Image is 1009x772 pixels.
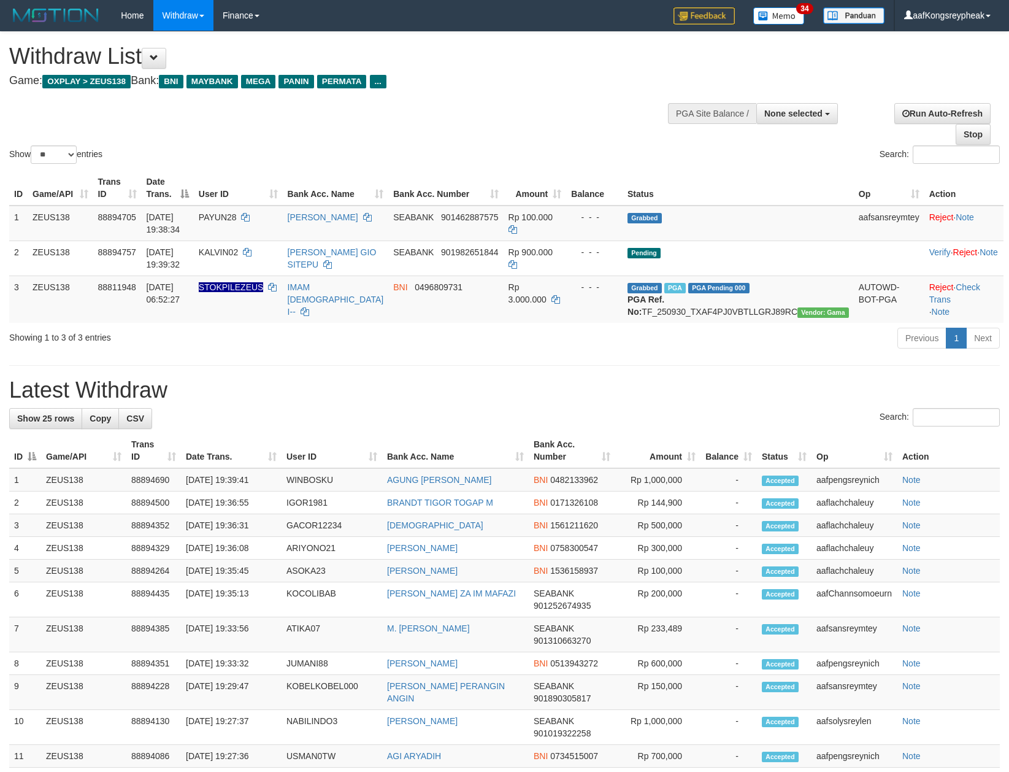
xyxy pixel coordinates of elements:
[17,414,74,423] span: Show 25 rows
[762,682,799,692] span: Accepted
[278,75,313,88] span: PANIN
[387,543,458,553] a: [PERSON_NAME]
[282,745,382,768] td: USMAN0TW
[41,514,126,537] td: ZEUS138
[700,745,757,768] td: -
[956,212,974,222] a: Note
[929,247,951,257] a: Verify
[282,537,382,560] td: ARIYONO21
[550,498,598,508] span: Copy 0171326108 to clipboard
[534,681,574,691] span: SEABANK
[181,537,282,560] td: [DATE] 19:36:08
[913,408,1000,427] input: Search:
[688,283,750,293] span: PGA Pending
[41,468,126,492] td: ZEUS138
[529,433,615,468] th: Bank Acc. Number: activate to sort column ascending
[181,710,282,745] td: [DATE] 19:27:37
[9,433,41,468] th: ID: activate to sort column descending
[534,636,591,646] span: Copy 901310663270 to clipboard
[700,537,757,560] td: -
[854,206,924,241] td: aafsansreymtey
[126,414,144,423] span: CSV
[41,617,126,652] td: ZEUS138
[28,171,93,206] th: Game/API: activate to sort column ascending
[90,414,111,423] span: Copy
[387,623,470,633] a: M. [PERSON_NAME]
[387,716,458,726] a: [PERSON_NAME]
[126,433,181,468] th: Trans ID: activate to sort column ascending
[31,145,77,164] select: Showentries
[199,247,238,257] span: KALVIN02
[41,560,126,582] td: ZEUS138
[126,675,181,710] td: 88894228
[615,745,700,768] td: Rp 700,000
[387,475,491,485] a: AGUNG [PERSON_NAME]
[668,103,756,124] div: PGA Site Balance /
[615,433,700,468] th: Amount: activate to sort column ascending
[913,145,1000,164] input: Search:
[627,248,661,258] span: Pending
[897,433,1000,468] th: Action
[811,745,897,768] td: aafpengsreynich
[756,103,838,124] button: None selected
[534,498,548,508] span: BNI
[811,514,897,537] td: aaflachchaleuy
[700,514,757,537] td: -
[9,560,41,582] td: 5
[700,433,757,468] th: Balance: activate to sort column ascending
[924,171,1003,206] th: Action
[894,103,991,124] a: Run Auto-Refresh
[762,717,799,727] span: Accepted
[147,247,180,269] span: [DATE] 19:39:32
[615,468,700,492] td: Rp 1,000,000
[388,171,503,206] th: Bank Acc. Number: activate to sort column ascending
[282,492,382,514] td: IGOR1981
[387,498,493,508] a: BRANDT TIGOR TOGAP M
[953,247,978,257] a: Reject
[283,171,389,206] th: Bank Acc. Name: activate to sort column ascending
[181,514,282,537] td: [DATE] 19:36:31
[764,109,823,118] span: None selected
[282,710,382,745] td: NABILINDO3
[126,582,181,617] td: 88894435
[126,492,181,514] td: 88894500
[534,601,591,611] span: Copy 901252674935 to clipboard
[615,514,700,537] td: Rp 500,000
[181,468,282,492] td: [DATE] 19:39:41
[811,433,897,468] th: Op: activate to sort column ascending
[700,617,757,652] td: -
[288,247,377,269] a: [PERSON_NAME] GIO SITEPU
[181,745,282,768] td: [DATE] 19:27:36
[550,475,598,485] span: Copy 0482133962 to clipboard
[181,560,282,582] td: [DATE] 19:35:45
[9,408,82,429] a: Show 25 rows
[534,623,574,633] span: SEABANK
[854,276,924,323] td: AUTOWD-BOT-PGA
[623,276,854,323] td: TF_250930_TXAF4PJ0VBTLLGRJ89RC
[615,492,700,514] td: Rp 144,900
[181,617,282,652] td: [DATE] 19:33:56
[282,652,382,675] td: JUMANI88
[797,307,849,318] span: Vendor URL: https://trx31.1velocity.biz
[508,212,553,222] span: Rp 100.000
[534,751,548,761] span: BNI
[126,652,181,675] td: 88894351
[700,468,757,492] td: -
[41,652,126,675] td: ZEUS138
[41,582,126,617] td: ZEUS138
[181,582,282,617] td: [DATE] 19:35:13
[980,247,998,257] a: Note
[387,520,483,530] a: [DEMOGRAPHIC_DATA]
[615,675,700,710] td: Rp 150,000
[9,745,41,768] td: 11
[811,582,897,617] td: aafChannsomoeurn
[966,328,1000,349] a: Next
[946,328,967,349] a: 1
[550,751,598,761] span: Copy 0734515007 to clipboard
[571,281,618,293] div: - - -
[9,75,661,87] h4: Game: Bank:
[288,282,384,317] a: IMAM [DEMOGRAPHIC_DATA] I--
[82,408,119,429] a: Copy
[902,498,921,508] a: Note
[762,544,799,554] span: Accepted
